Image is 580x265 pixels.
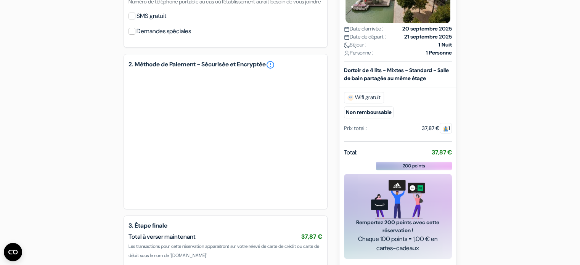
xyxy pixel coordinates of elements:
[344,50,350,56] img: user_icon.svg
[129,222,323,229] h5: 3. Étape finale
[344,33,386,41] span: Date de départ :
[344,92,384,103] span: Wifi gratuit
[344,42,350,48] img: moon.svg
[347,95,353,101] img: free_wifi.svg
[371,180,425,218] img: gift_card_hero_new.png
[129,233,196,241] span: Total à verser maintenant
[353,218,443,234] span: Remportez 200 points avec cette réservation !
[344,148,357,157] span: Total:
[344,67,449,82] b: Dortoir de 4 lits - Mixtes - Standard - Salle de bain partagée au même étage
[137,11,166,21] label: SMS gratuit
[443,126,448,132] img: guest.svg
[439,41,452,49] strong: 1 Nuit
[422,124,452,132] div: 37,87 €
[137,26,191,37] label: Demandes spéciales
[129,60,323,69] h5: 2. Méthode de Paiement - Sécurisée et Encryptée
[344,106,394,118] small: Non remboursable
[301,233,323,241] span: 37,87 €
[266,60,275,69] a: error_outline
[344,34,350,40] img: calendar.svg
[344,26,350,32] img: calendar.svg
[403,162,425,169] span: 200 points
[402,25,452,33] strong: 20 septembre 2025
[432,148,452,156] strong: 37,87 €
[4,243,22,261] button: Ouvrir le widget CMP
[344,124,367,132] div: Prix total :
[353,234,443,253] span: Chaque 100 points = 1,00 € en cartes-cadeaux
[344,41,366,49] span: Séjour :
[426,49,452,57] strong: 1 Personne
[129,243,319,259] span: Les transactions pour cette réservation apparaîtront sur votre relevé de carte de crédit ou carte...
[440,123,452,133] span: 1
[136,80,315,195] iframe: Cadre de saisie sécurisé pour le paiement
[404,33,452,41] strong: 21 septembre 2025
[344,25,383,33] span: Date d'arrivée :
[344,49,373,57] span: Personne :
